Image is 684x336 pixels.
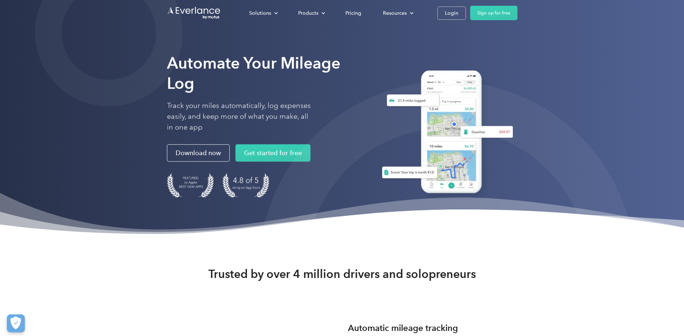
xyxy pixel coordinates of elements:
img: Everlance, mileage tracker app, expense tracking app [373,65,517,202]
a: Pricing [338,7,369,19]
div: Solutions [249,9,271,18]
div: Pricing [345,9,361,18]
div: Resources [383,9,407,18]
div: Products [298,9,318,18]
div: Resources [376,7,419,19]
p: Track your miles automatically, log expenses easily, and keep more of what you make, all in one app [167,100,311,133]
div: Products [291,7,331,19]
a: Get started for free [235,144,310,162]
a: Download now [167,144,230,162]
a: Login [437,6,466,20]
img: 4.9 out of 5 stars on the app store [222,173,269,197]
div: Login [445,9,458,18]
div: Solutions [242,7,284,19]
button: Cookies Settings [7,314,25,332]
a: Sign up for free [470,6,517,20]
strong: Automate Your Mileage Log [167,53,340,93]
img: Badge for Featured by Apple Best New Apps [167,173,214,197]
strong: Trusted by over 4 million drivers and solopreneurs [208,267,476,281]
h3: Automatic mileage tracking [348,322,458,335]
a: Go to homepage [167,6,221,20]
